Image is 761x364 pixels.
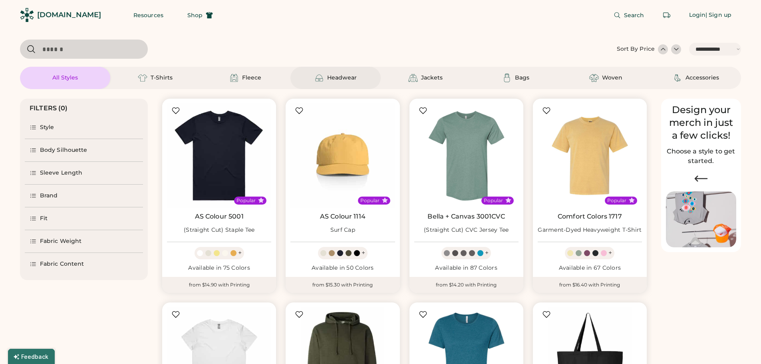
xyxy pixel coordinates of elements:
[538,226,642,234] div: Garment-Dyed Heavyweight T-Shirt
[30,103,68,113] div: FILTERS (0)
[604,7,654,23] button: Search
[617,45,655,53] div: Sort By Price
[167,103,271,208] img: AS Colour 5001 (Straight Cut) Staple Tee
[167,264,271,272] div: Available in 75 Colors
[382,197,388,203] button: Popular Style
[290,264,395,272] div: Available in 50 Colors
[184,226,254,234] div: (Straight Cut) Staple Tee
[414,103,519,208] img: BELLA + CANVAS 3001CVC (Straight Cut) CVC Jersey Tee
[673,73,682,83] img: Accessories Icon
[40,169,82,177] div: Sleeve Length
[195,213,244,221] a: AS Colour 5001
[187,12,203,18] span: Shop
[666,147,736,166] h2: Choose a style to get started.
[151,74,173,82] div: T-Shirts
[666,103,736,142] div: Design your merch in just a few clicks!
[723,328,757,362] iframe: Front Chat
[286,277,399,293] div: from $15.30 with Printing
[52,74,78,82] div: All Styles
[330,226,355,234] div: Surf Cap
[40,260,84,268] div: Fabric Content
[666,191,736,248] img: Image of Lisa Congdon Eye Print on T-Shirt and Hat
[424,226,509,234] div: (Straight Cut) CVC Jersey Tee
[485,249,489,257] div: +
[162,277,276,293] div: from $14.90 with Printing
[533,277,647,293] div: from $16.40 with Printing
[538,103,642,208] img: Comfort Colors 1717 Garment-Dyed Heavyweight T-Shirt
[360,197,380,204] div: Popular
[327,74,357,82] div: Headwear
[602,74,622,82] div: Woven
[502,73,512,83] img: Bags Icon
[40,123,54,131] div: Style
[427,213,505,221] a: Bella + Canvas 3001CVC
[505,197,511,203] button: Popular Style
[40,237,81,245] div: Fabric Weight
[629,197,635,203] button: Popular Style
[242,74,261,82] div: Fleece
[538,264,642,272] div: Available in 67 Colors
[138,73,147,83] img: T-Shirts Icon
[624,12,644,18] span: Search
[362,249,365,257] div: +
[608,249,612,257] div: +
[238,249,242,257] div: +
[689,11,706,19] div: Login
[421,74,443,82] div: Jackets
[229,73,239,83] img: Fleece Icon
[408,73,418,83] img: Jackets Icon
[40,192,58,200] div: Brand
[558,213,622,221] a: Comfort Colors 1717
[20,8,34,22] img: Rendered Logo - Screens
[178,7,223,23] button: Shop
[236,197,256,204] div: Popular
[40,215,48,223] div: Fit
[515,74,529,82] div: Bags
[414,264,519,272] div: Available in 87 Colors
[484,197,503,204] div: Popular
[409,277,523,293] div: from $14.20 with Printing
[685,74,719,82] div: Accessories
[124,7,173,23] button: Resources
[258,197,264,203] button: Popular Style
[37,10,101,20] div: [DOMAIN_NAME]
[40,146,87,154] div: Body Silhouette
[607,197,626,204] div: Popular
[314,73,324,83] img: Headwear Icon
[659,7,675,23] button: Retrieve an order
[320,213,366,221] a: AS Colour 1114
[589,73,599,83] img: Woven Icon
[705,11,731,19] div: | Sign up
[290,103,395,208] img: AS Colour 1114 Surf Cap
